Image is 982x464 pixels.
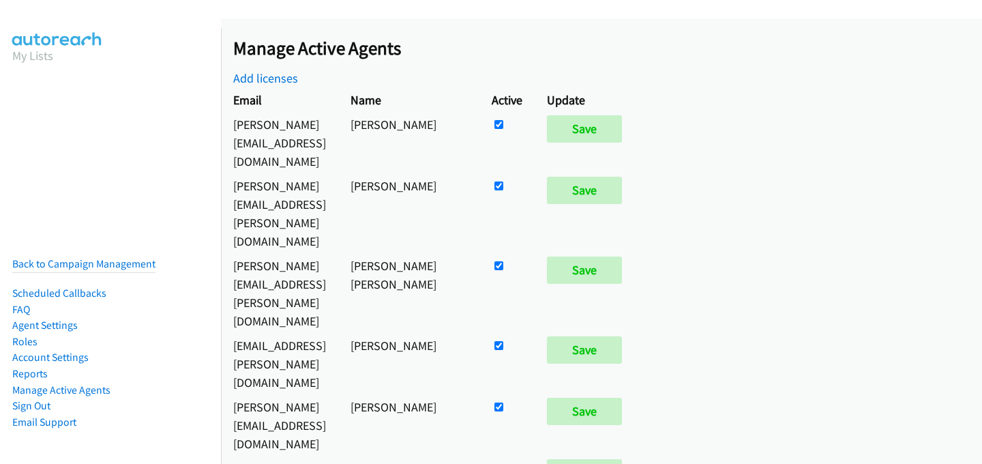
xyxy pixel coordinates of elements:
td: [PERSON_NAME][EMAIL_ADDRESS][PERSON_NAME][DOMAIN_NAME] [221,253,338,333]
a: Account Settings [12,351,89,364]
td: [PERSON_NAME][EMAIL_ADDRESS][DOMAIN_NAME] [221,394,338,456]
td: [PERSON_NAME] [PERSON_NAME] [338,253,479,333]
input: Save [547,398,622,425]
h2: Manage Active Agents [233,37,982,60]
td: [PERSON_NAME] [338,112,479,173]
td: [PERSON_NAME] [338,173,479,253]
a: Sign Out [12,399,50,412]
th: Active [479,87,535,112]
td: [PERSON_NAME][EMAIL_ADDRESS][DOMAIN_NAME] [221,112,338,173]
td: [PERSON_NAME] [338,333,479,394]
td: [PERSON_NAME] [338,394,479,456]
iframe: Checklist [867,405,972,454]
input: Save [547,336,622,364]
a: Manage Active Agents [12,383,110,396]
a: Roles [12,335,38,348]
th: Update [535,87,640,112]
input: Save [547,177,622,204]
a: Add licenses [233,70,298,86]
th: Email [221,87,338,112]
a: Email Support [12,416,76,429]
a: Back to Campaign Management [12,257,155,270]
a: FAQ [12,303,30,316]
iframe: Resource Center [943,177,982,286]
th: Name [338,87,479,112]
a: Agent Settings [12,319,78,332]
a: Scheduled Callbacks [12,287,106,300]
input: Save [547,257,622,284]
a: Reports [12,367,48,380]
td: [EMAIL_ADDRESS][PERSON_NAME][DOMAIN_NAME] [221,333,338,394]
input: Save [547,115,622,143]
a: My Lists [12,48,53,63]
td: [PERSON_NAME][EMAIL_ADDRESS][PERSON_NAME][DOMAIN_NAME] [221,173,338,253]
